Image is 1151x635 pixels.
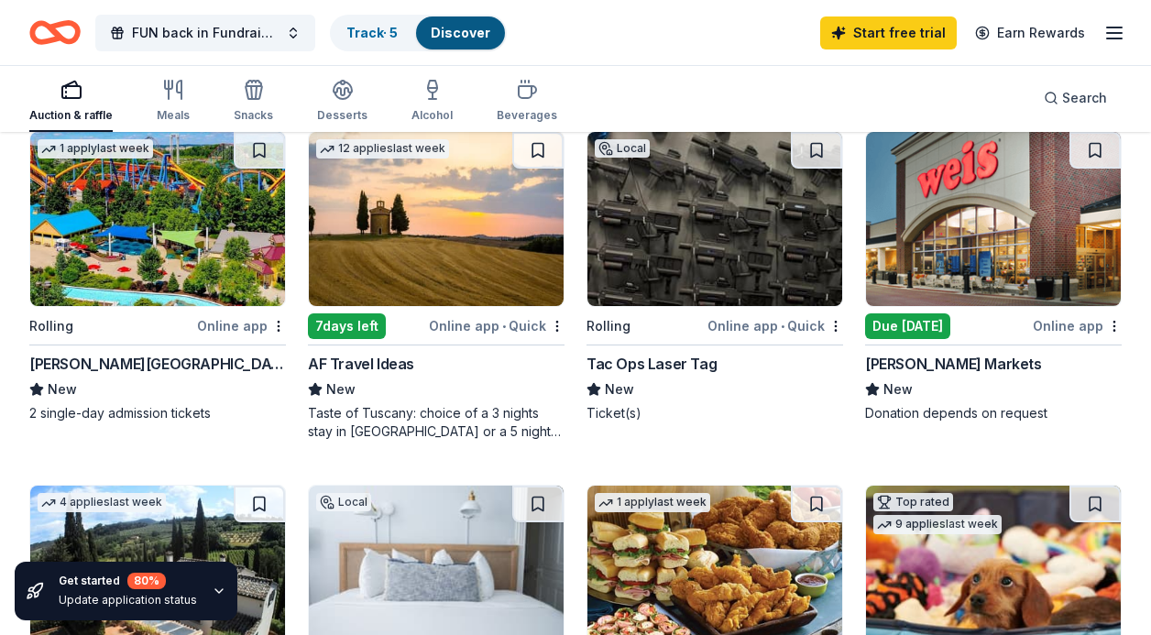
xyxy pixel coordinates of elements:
a: Track· 5 [346,25,398,40]
div: Rolling [586,315,630,337]
div: 1 apply last week [38,139,153,159]
a: Home [29,11,81,54]
button: Track· 5Discover [330,15,507,51]
div: Snacks [234,108,273,123]
img: Image for Dorney Park & Wildwater Kingdom [30,132,285,306]
span: • [781,319,784,334]
div: Donation depends on request [865,404,1122,422]
span: Search [1062,87,1107,109]
div: Online app Quick [429,314,565,337]
div: Local [595,139,650,158]
span: New [48,378,77,400]
a: Start free trial [820,16,957,49]
div: 12 applies last week [316,139,449,159]
div: Due [DATE] [865,313,950,339]
span: New [883,378,913,400]
div: Taste of Tuscany: choice of a 3 nights stay in [GEOGRAPHIC_DATA] or a 5 night stay in [GEOGRAPHIC... [308,404,565,441]
button: Snacks [234,71,273,132]
div: Online app [197,314,286,337]
img: Image for AF Travel Ideas [309,132,564,306]
button: Alcohol [411,71,453,132]
div: Rolling [29,315,73,337]
img: Image for Tac Ops Laser Tag [587,132,842,306]
span: • [502,319,506,334]
div: 4 applies last week [38,493,166,512]
div: AF Travel Ideas [308,353,414,375]
div: [PERSON_NAME][GEOGRAPHIC_DATA] [29,353,286,375]
div: Online app Quick [707,314,843,337]
span: FUN back in Fundraising [132,22,279,44]
a: Image for Weis MarketsDue [DATE]Online app[PERSON_NAME] MarketsNewDonation depends on request [865,131,1122,422]
span: New [605,378,634,400]
div: Desserts [317,108,367,123]
img: Image for Weis Markets [866,132,1121,306]
div: Get started [59,573,197,589]
button: Search [1029,80,1122,116]
div: [PERSON_NAME] Markets [865,353,1042,375]
div: Top rated [873,493,953,511]
div: 9 applies last week [873,515,1002,534]
div: Local [316,493,371,511]
div: Beverages [497,108,557,123]
div: Online app [1033,314,1122,337]
a: Image for AF Travel Ideas12 applieslast week7days leftOnline app•QuickAF Travel IdeasNewTaste of ... [308,131,565,441]
button: Auction & raffle [29,71,113,132]
div: Tac Ops Laser Tag [586,353,717,375]
a: Image for Tac Ops Laser TagLocalRollingOnline app•QuickTac Ops Laser TagNewTicket(s) [586,131,843,422]
div: 1 apply last week [595,493,710,512]
div: Alcohol [411,108,453,123]
div: 7 days left [308,313,386,339]
div: Update application status [59,593,197,608]
a: Image for Dorney Park & Wildwater Kingdom1 applylast weekRollingOnline app[PERSON_NAME][GEOGRAPHI... [29,131,286,422]
button: Desserts [317,71,367,132]
a: Earn Rewards [964,16,1096,49]
button: Beverages [497,71,557,132]
div: Meals [157,108,190,123]
div: Ticket(s) [586,404,843,422]
button: Meals [157,71,190,132]
div: 2 single-day admission tickets [29,404,286,422]
button: FUN back in Fundraising [95,15,315,51]
div: Auction & raffle [29,108,113,123]
div: 80 % [127,573,166,589]
span: New [326,378,356,400]
a: Discover [431,25,490,40]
